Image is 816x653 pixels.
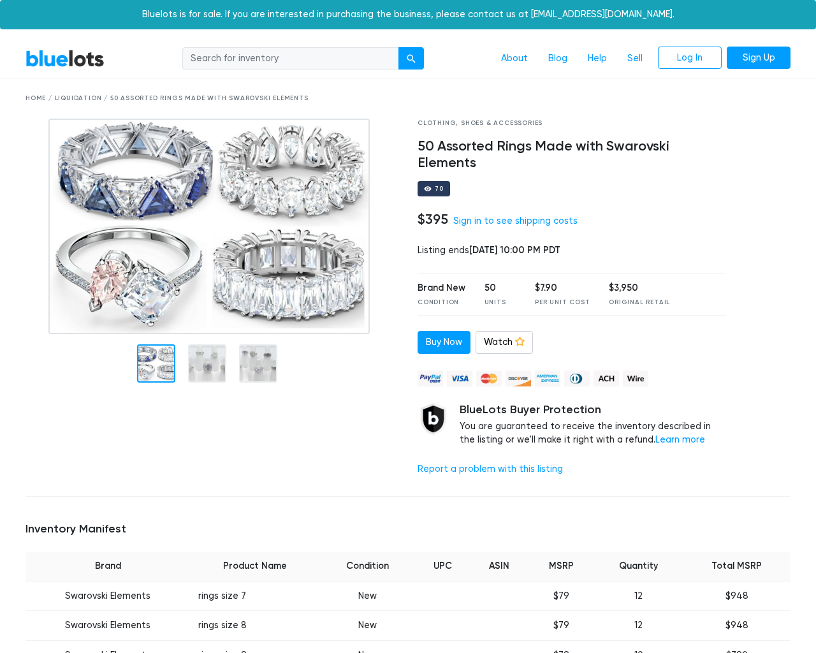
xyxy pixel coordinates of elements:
[435,186,444,192] div: 70
[617,47,653,71] a: Sell
[609,298,670,307] div: Original Retail
[418,298,465,307] div: Condition
[182,47,399,70] input: Search for inventory
[683,552,790,581] th: Total MSRP
[655,434,705,445] a: Learn more
[578,47,617,71] a: Help
[25,581,191,611] td: Swarovski Elements
[25,611,191,641] td: Swarovski Elements
[25,552,191,581] th: Brand
[683,581,790,611] td: $948
[418,138,725,172] h4: 50 Assorted Rings Made with Swarovski Elements
[191,611,320,641] td: rings size 8
[418,119,725,128] div: Clothing, Shoes & Accessories
[418,371,443,386] img: paypal_credit-80455e56f6e1299e8d57f40c0dcee7b8cd4ae79b9eccbfc37e2480457ba36de9.png
[491,47,538,71] a: About
[320,611,415,641] td: New
[418,331,470,354] a: Buy Now
[535,371,560,386] img: american_express-ae2a9f97a040b4b41f6397f7637041a5861d5f99d0716c09922aba4e24c8547d.png
[191,581,320,611] td: rings size 7
[658,47,722,70] a: Log In
[476,331,533,354] a: Watch
[594,371,619,386] img: ach-b7992fed28a4f97f893c574229be66187b9afb3f1a8d16a4691d3d3140a8ab00.png
[727,47,790,70] a: Sign Up
[594,611,683,641] td: 12
[484,281,516,295] div: 50
[594,581,683,611] td: 12
[418,281,465,295] div: Brand New
[528,552,594,581] th: MSRP
[191,552,320,581] th: Product Name
[564,371,590,386] img: diners_club-c48f30131b33b1bb0e5d0e2dbd43a8bea4cb12cb2961413e2f4250e06c020426.png
[535,281,590,295] div: $7.90
[528,581,594,611] td: $79
[528,611,594,641] td: $79
[609,281,670,295] div: $3,950
[320,552,415,581] th: Condition
[453,216,578,226] a: Sign in to see shipping costs
[418,211,448,228] h4: $395
[25,49,105,68] a: BlueLots
[594,552,683,581] th: Quantity
[320,581,415,611] td: New
[25,522,790,536] h5: Inventory Manifest
[469,244,560,256] span: [DATE] 10:00 PM PDT
[25,94,790,103] div: Home / Liquidation / 50 Assorted Rings Made with Swarovski Elements
[484,298,516,307] div: Units
[535,298,590,307] div: Per Unit Cost
[418,464,563,474] a: Report a problem with this listing
[623,371,648,386] img: wire-908396882fe19aaaffefbd8e17b12f2f29708bd78693273c0e28e3a24408487f.png
[470,552,528,581] th: ASIN
[460,403,725,417] h5: BlueLots Buyer Protection
[418,403,449,435] img: buyer_protection_shield-3b65640a83011c7d3ede35a8e5a80bfdfaa6a97447f0071c1475b91a4b0b3d01.png
[418,244,725,258] div: Listing ends
[460,403,725,447] div: You are guaranteed to receive the inventory described in the listing or we'll make it right with ...
[683,611,790,641] td: $948
[447,371,472,386] img: visa-79caf175f036a155110d1892330093d4c38f53c55c9ec9e2c3a54a56571784bb.png
[415,552,470,581] th: UPC
[48,119,370,334] img: bf22f601-f775-46e9-9e9d-497e05ae5cac-1754718876.png
[476,371,502,386] img: mastercard-42073d1d8d11d6635de4c079ffdb20a4f30a903dc55d1612383a1b395dd17f39.png
[538,47,578,71] a: Blog
[506,371,531,386] img: discover-82be18ecfda2d062aad2762c1ca80e2d36a4073d45c9e0ffae68cd515fbd3d32.png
